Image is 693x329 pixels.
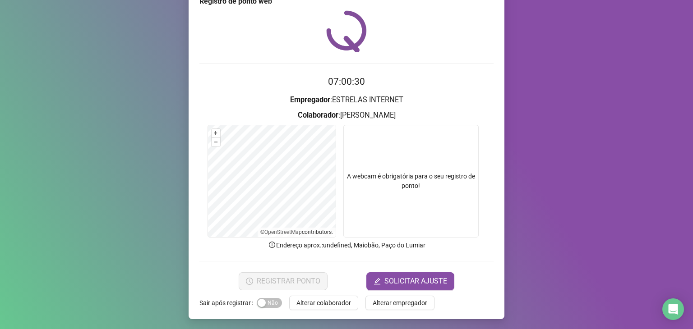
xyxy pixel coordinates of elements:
[290,96,330,104] strong: Empregador
[326,10,367,52] img: QRPoint
[268,241,276,249] span: info-circle
[384,276,447,287] span: SOLICITAR AJUSTE
[365,296,434,310] button: Alterar empregador
[366,272,454,290] button: editSOLICITAR AJUSTE
[199,110,494,121] h3: : [PERSON_NAME]
[328,76,365,87] time: 07:00:30
[264,229,302,235] a: OpenStreetMap
[662,298,684,320] div: Open Intercom Messenger
[199,296,257,310] label: Sair após registrar
[289,296,358,310] button: Alterar colaborador
[199,94,494,106] h3: : ESTRELAS INTERNET
[212,129,220,137] button: +
[239,272,328,290] button: REGISTRAR PONTO
[343,125,479,238] div: A webcam é obrigatória para o seu registro de ponto!
[296,298,351,308] span: Alterar colaborador
[374,278,381,285] span: edit
[373,298,427,308] span: Alterar empregador
[298,111,338,119] strong: Colaborador
[260,229,333,235] li: © contributors.
[199,240,494,250] p: Endereço aprox. : undefined, Maiobão, Paço do Lumiar
[212,138,220,146] button: –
